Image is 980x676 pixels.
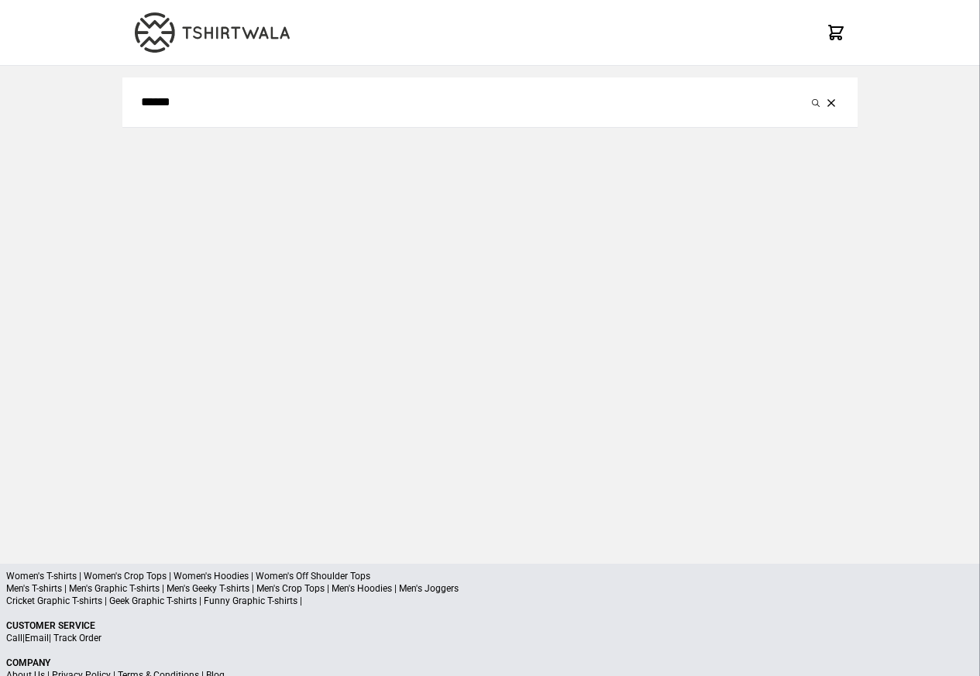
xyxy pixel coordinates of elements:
[53,633,101,643] a: Track Order
[808,93,824,112] button: Submit your search query.
[6,633,22,643] a: Call
[6,632,974,644] p: | |
[6,570,974,582] p: Women's T-shirts | Women's Crop Tops | Women's Hoodies | Women's Off Shoulder Tops
[824,93,839,112] button: Clear the search query.
[25,633,49,643] a: Email
[135,12,290,53] img: TW-LOGO-400-104.png
[6,582,974,595] p: Men's T-shirts | Men's Graphic T-shirts | Men's Geeky T-shirts | Men's Crop Tops | Men's Hoodies ...
[6,595,974,607] p: Cricket Graphic T-shirts | Geek Graphic T-shirts | Funny Graphic T-shirts |
[6,619,974,632] p: Customer Service
[6,657,974,669] p: Company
